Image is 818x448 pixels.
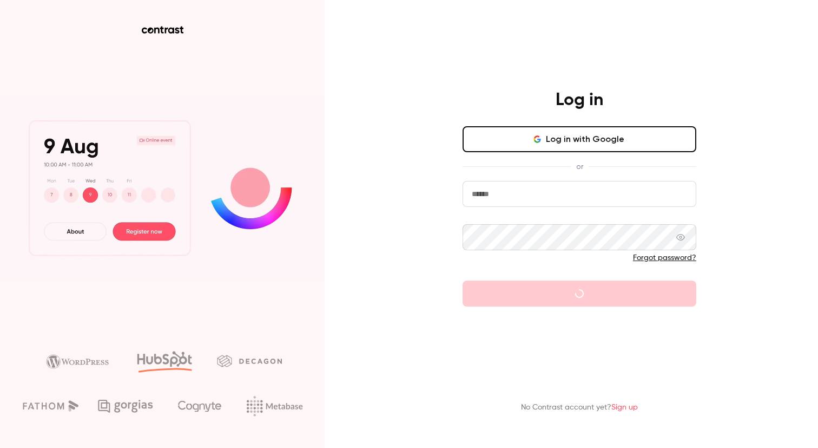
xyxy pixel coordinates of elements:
[556,89,603,111] h4: Log in
[217,355,282,367] img: decagon
[633,254,696,262] a: Forgot password?
[521,402,638,413] p: No Contrast account yet?
[611,404,638,411] a: Sign up
[463,126,696,152] button: Log in with Google
[571,161,589,172] span: or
